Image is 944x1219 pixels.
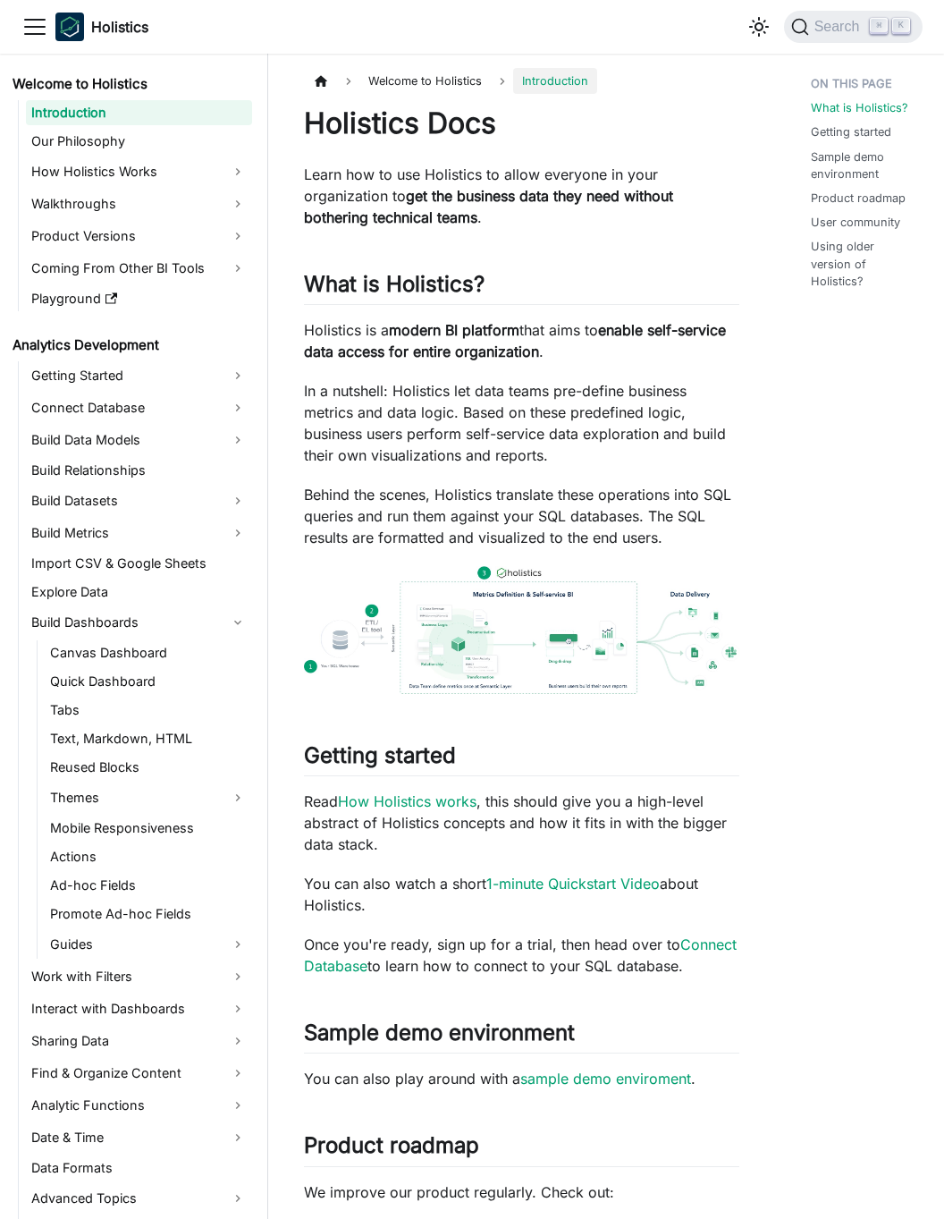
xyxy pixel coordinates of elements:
p: We improve our product regularly. Check out: [304,1181,739,1203]
a: Actions [45,844,252,869]
kbd: K [892,18,910,34]
a: Build Dashboards [26,608,252,637]
a: Explore Data [26,580,252,605]
kbd: ⌘ [870,18,888,34]
strong: modern BI platform [389,321,519,339]
a: Text, Markdown, HTML [45,726,252,751]
a: Guides [45,930,252,959]
a: Introduction [26,100,252,125]
a: Analytics Development [7,333,252,358]
nav: Breadcrumbs [304,68,739,94]
a: Advanced Topics [26,1184,252,1213]
a: User community [811,214,900,231]
a: Home page [304,68,338,94]
p: Once you're ready, sign up for a trial, then head over to to learn how to connect to your SQL dat... [304,934,739,977]
a: Using older version of Holistics? [811,238,915,290]
a: How Holistics works [338,792,476,810]
a: Interact with Dashboards [26,995,252,1023]
a: Data Formats [26,1156,252,1181]
a: Build Datasets [26,487,252,515]
a: Reused Blocks [45,755,252,780]
p: You can also play around with a . [304,1068,739,1089]
a: Build Data Models [26,426,252,454]
a: Themes [45,783,252,812]
a: Ad-hoc Fields [45,873,252,898]
a: Tabs [45,698,252,723]
img: How Holistics fits in your Data Stack [304,566,739,694]
p: Learn how to use Holistics to allow everyone in your organization to . [304,164,739,228]
a: Import CSV & Google Sheets [26,551,252,576]
a: HolisticsHolistics [55,13,148,41]
a: Sample demo environment [811,148,915,182]
h2: Product roadmap [304,1132,739,1166]
p: Holistics is a that aims to . [304,319,739,362]
span: Search [809,19,871,35]
a: What is Holistics? [811,99,908,116]
a: Sharing Data [26,1027,252,1055]
a: Getting started [811,123,891,140]
img: Holistics [55,13,84,41]
a: 1-minute Quickstart Video [486,875,660,893]
a: Getting Started [26,361,252,390]
a: Playground [26,286,252,311]
a: Our Philosophy [26,129,252,154]
a: How Holistics Works [26,157,252,186]
a: Product roadmap [811,190,906,207]
p: You can also watch a short about Holistics. [304,873,739,916]
span: Introduction [513,68,597,94]
a: Date & Time [26,1123,252,1152]
p: Behind the scenes, Holistics translate these operations into SQL queries and run them against you... [304,484,739,548]
a: Analytic Functions [26,1091,252,1120]
a: Quick Dashboard [45,669,252,694]
a: Work with Filters [26,962,252,991]
a: Connect Database [26,394,252,422]
h2: Sample demo environment [304,1020,739,1054]
a: Welcome to Holistics [7,72,252,97]
button: Toggle navigation bar [21,13,48,40]
a: Mobile Responsiveness [45,816,252,841]
p: Read , this should give you a high-level abstract of Holistics concepts and how it fits in with t... [304,791,739,855]
h2: What is Holistics? [304,271,739,305]
a: Build Relationships [26,458,252,483]
a: Product Versions [26,222,252,250]
a: Promote Ad-hoc Fields [45,902,252,927]
button: Switch between dark and light mode (currently light mode) [745,13,773,41]
strong: get the business data they need without bothering technical teams [304,187,673,226]
p: In a nutshell: Holistics let data teams pre-define business metrics and data logic. Based on thes... [304,380,739,466]
a: Canvas Dashboard [45,640,252,665]
b: Holistics [91,16,148,38]
span: Welcome to Holistics [359,68,491,94]
a: Walkthroughs [26,190,252,218]
a: sample demo enviroment [520,1070,691,1088]
a: Find & Organize Content [26,1059,252,1088]
a: Build Metrics [26,519,252,547]
button: Search (Command+K) [784,11,923,43]
h2: Getting started [304,742,739,776]
a: Coming From Other BI Tools [26,254,252,283]
h1: Holistics Docs [304,106,739,141]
